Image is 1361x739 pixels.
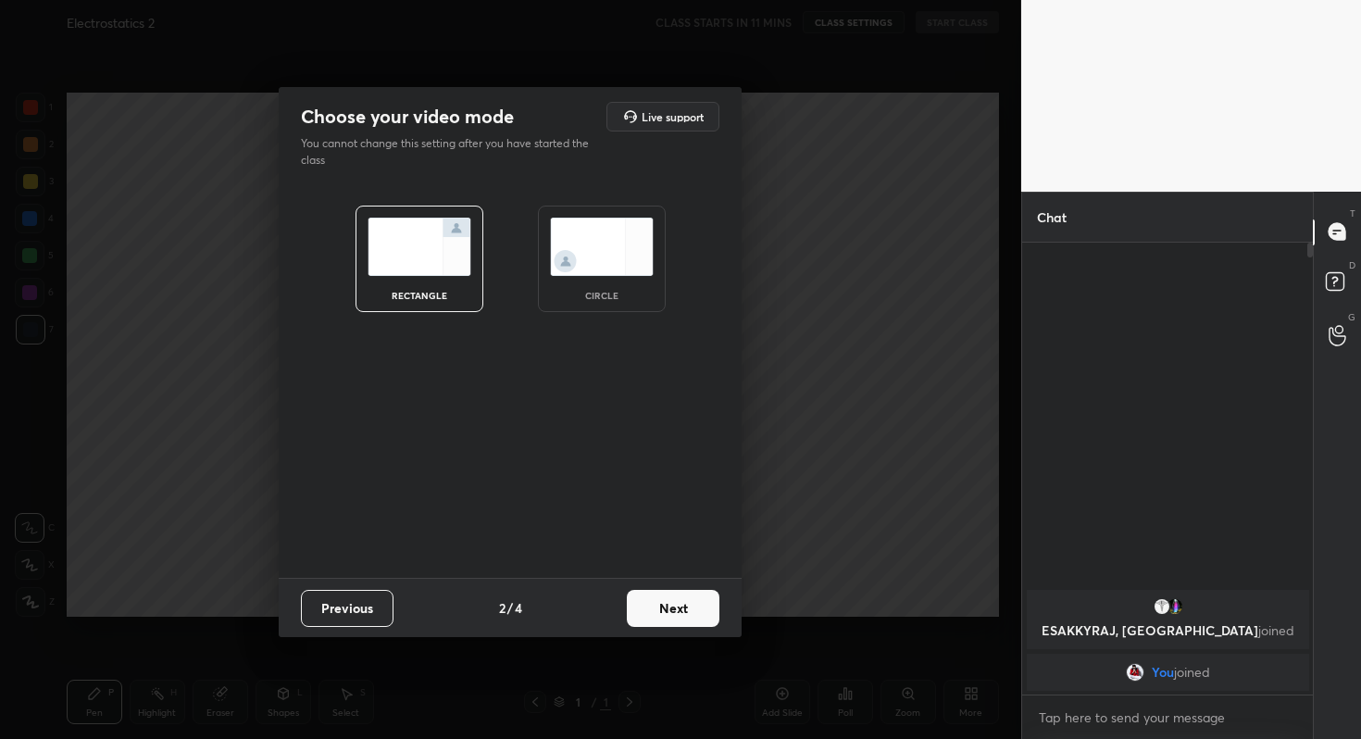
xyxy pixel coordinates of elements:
p: D [1349,258,1355,272]
p: ESAKKYRAJ, [GEOGRAPHIC_DATA] [1038,623,1298,638]
img: normalScreenIcon.ae25ed63.svg [368,218,471,276]
img: circleScreenIcon.acc0effb.svg [550,218,654,276]
button: Previous [301,590,393,627]
h4: / [507,598,513,618]
span: You [1152,665,1174,680]
img: 93386e2f1ec347f3bdc327f060e397c5.jpg [1152,597,1170,616]
h2: Choose your video mode [301,105,514,129]
h4: 4 [515,598,522,618]
div: grid [1022,586,1314,695]
p: You cannot change this setting after you have started the class [301,135,601,169]
p: T [1350,207,1355,220]
img: 3 [1165,597,1183,616]
div: circle [565,291,639,300]
button: Next [627,590,719,627]
span: joined [1174,665,1210,680]
p: Chat [1022,193,1081,242]
h5: Live support [642,111,704,122]
p: G [1348,310,1355,324]
span: joined [1258,621,1294,639]
h4: 2 [499,598,506,618]
img: 1ebef24397bb4d34b920607507894a09.jpg [1126,663,1144,682]
div: rectangle [382,291,456,300]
